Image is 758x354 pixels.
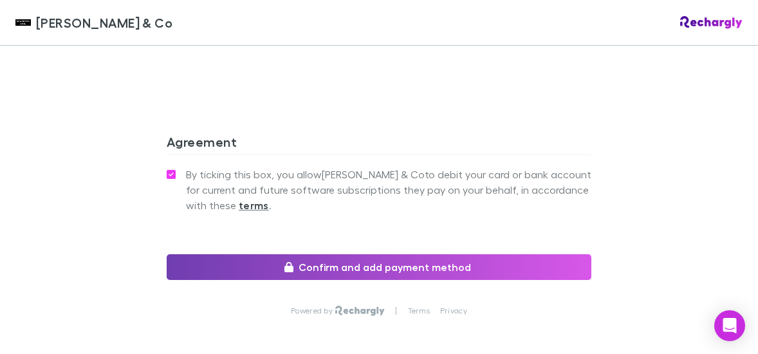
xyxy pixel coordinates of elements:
[167,254,591,280] button: Confirm and add payment method
[239,199,269,212] strong: terms
[186,167,591,213] span: By ticking this box, you allow [PERSON_NAME] & Co to debit your card or bank account for current ...
[167,134,591,154] h3: Agreement
[36,13,172,32] span: [PERSON_NAME] & Co
[440,306,467,316] a: Privacy
[714,310,745,341] div: Open Intercom Messenger
[335,306,385,316] img: Rechargly Logo
[408,306,430,316] a: Terms
[680,16,743,29] img: Rechargly Logo
[15,15,31,30] img: Shaddock & Co's Logo
[291,306,335,316] p: Powered by
[395,306,397,316] p: |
